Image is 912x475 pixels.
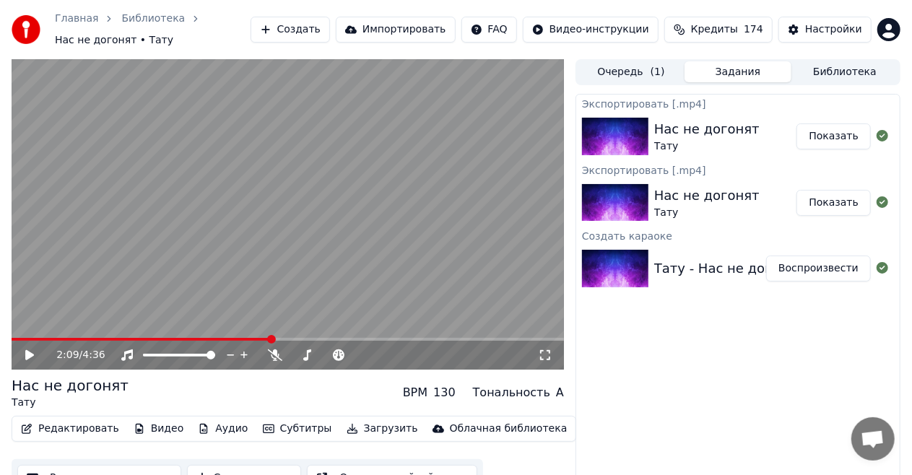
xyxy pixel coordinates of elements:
div: Тату [654,139,760,154]
span: 4:36 [82,348,105,362]
a: Главная [55,12,98,26]
span: ( 1 ) [651,65,665,79]
button: Показать [796,123,871,149]
div: Настройки [805,22,862,37]
div: Создать караоке [576,227,900,244]
span: Нас не догонят • Тату [55,33,173,48]
div: Тату [12,396,129,410]
button: FAQ [461,17,517,43]
div: Экспортировать [.mp4] [576,95,900,112]
div: Экспортировать [.mp4] [576,161,900,178]
div: / [56,348,91,362]
div: Тату [654,206,760,220]
button: Редактировать [15,419,125,439]
button: Воспроизвести [766,256,871,282]
div: Открытый чат [851,417,895,461]
button: Субтитры [257,419,338,439]
button: Загрузить [341,419,424,439]
button: Библиотека [791,61,898,82]
nav: breadcrumb [55,12,251,48]
button: Показать [796,190,871,216]
button: Очередь [578,61,685,82]
div: Тональность [473,384,550,401]
button: Аудио [192,419,253,439]
a: Библиотека [121,12,185,26]
div: Нас не догонят [654,186,760,206]
button: Кредиты174 [664,17,773,43]
span: 174 [744,22,763,37]
button: Задания [685,61,791,82]
div: BPM [403,384,427,401]
div: Облачная библиотека [450,422,568,436]
div: Нас не догонят [654,119,760,139]
div: 130 [433,384,456,401]
div: Тату - Нас не догонят [654,258,804,279]
div: Нас не догонят [12,375,129,396]
button: Настройки [778,17,872,43]
button: Импортировать [336,17,456,43]
button: Видео [128,419,190,439]
div: A [556,384,564,401]
span: Кредиты [691,22,738,37]
button: Видео-инструкции [523,17,659,43]
img: youka [12,15,40,44]
span: 2:09 [56,348,79,362]
button: Создать [251,17,330,43]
